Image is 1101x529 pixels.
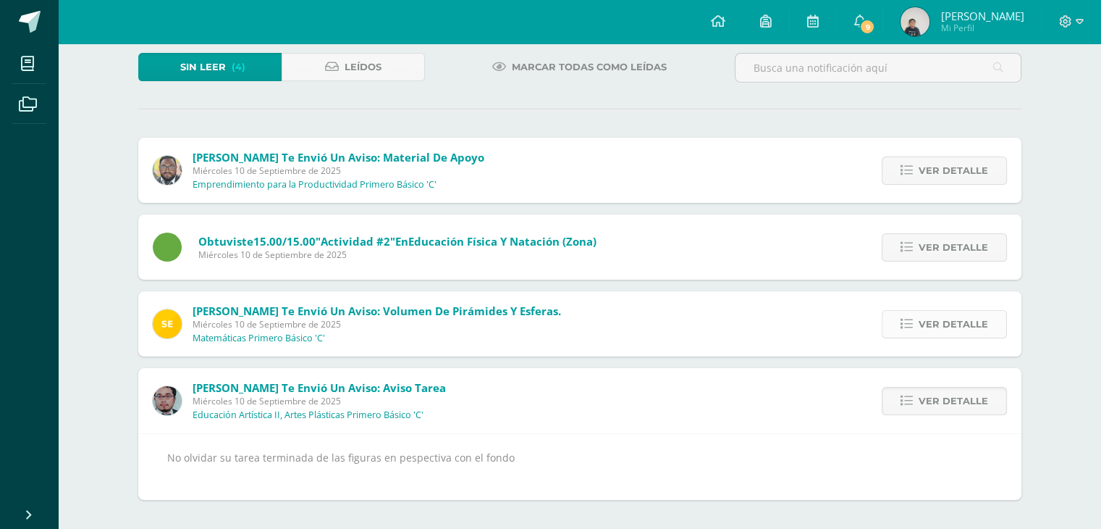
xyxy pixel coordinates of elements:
[138,53,282,81] a: Sin leer(4)
[940,22,1024,34] span: Mi Perfil
[919,234,988,261] span: Ver detalle
[153,309,182,338] img: 03c2987289e60ca238394da5f82a525a.png
[193,409,423,421] p: Educación Artística II, Artes Plásticas Primero Básico 'C'
[512,54,667,80] span: Marcar todas como leídas
[900,7,929,36] img: 1855dde4682a897e962b3075ff2481c4.png
[153,156,182,185] img: 712781701cd376c1a616437b5c60ae46.png
[180,54,226,80] span: Sin leer
[198,249,596,261] span: Miércoles 10 de Septiembre de 2025
[193,318,561,330] span: Miércoles 10 de Septiembre de 2025
[193,179,436,191] p: Emprendimiento para la Productividad Primero Básico 'C'
[193,304,561,318] span: [PERSON_NAME] te envió un aviso: Volumen de Pirámides y esferas.
[345,54,381,80] span: Leídos
[859,19,875,35] span: 9
[193,333,325,344] p: Matemáticas Primero Básico 'C'
[474,53,685,81] a: Marcar todas como leídas
[193,164,484,177] span: Miércoles 10 de Septiembre de 2025
[735,54,1021,82] input: Busca una notificación aquí
[232,54,245,80] span: (4)
[316,234,395,249] span: "Actividad #2"
[193,395,446,407] span: Miércoles 10 de Septiembre de 2025
[940,9,1024,23] span: [PERSON_NAME]
[198,234,596,249] span: Obtuviste en
[919,311,988,338] span: Ver detalle
[167,449,992,485] div: No olvidar su tarea terminada de las figuras en pespectiva con el fondo
[153,386,182,415] img: 5fac68162d5e1b6fbd390a6ac50e103d.png
[253,234,316,249] span: 15.00/15.00
[193,150,484,164] span: [PERSON_NAME] te envió un aviso: Material de apoyo
[193,380,446,395] span: [PERSON_NAME] te envió un aviso: Aviso tarea
[919,388,988,415] span: Ver detalle
[919,157,988,184] span: Ver detalle
[282,53,425,81] a: Leídos
[408,234,596,249] span: Educación Física y Natación (Zona)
